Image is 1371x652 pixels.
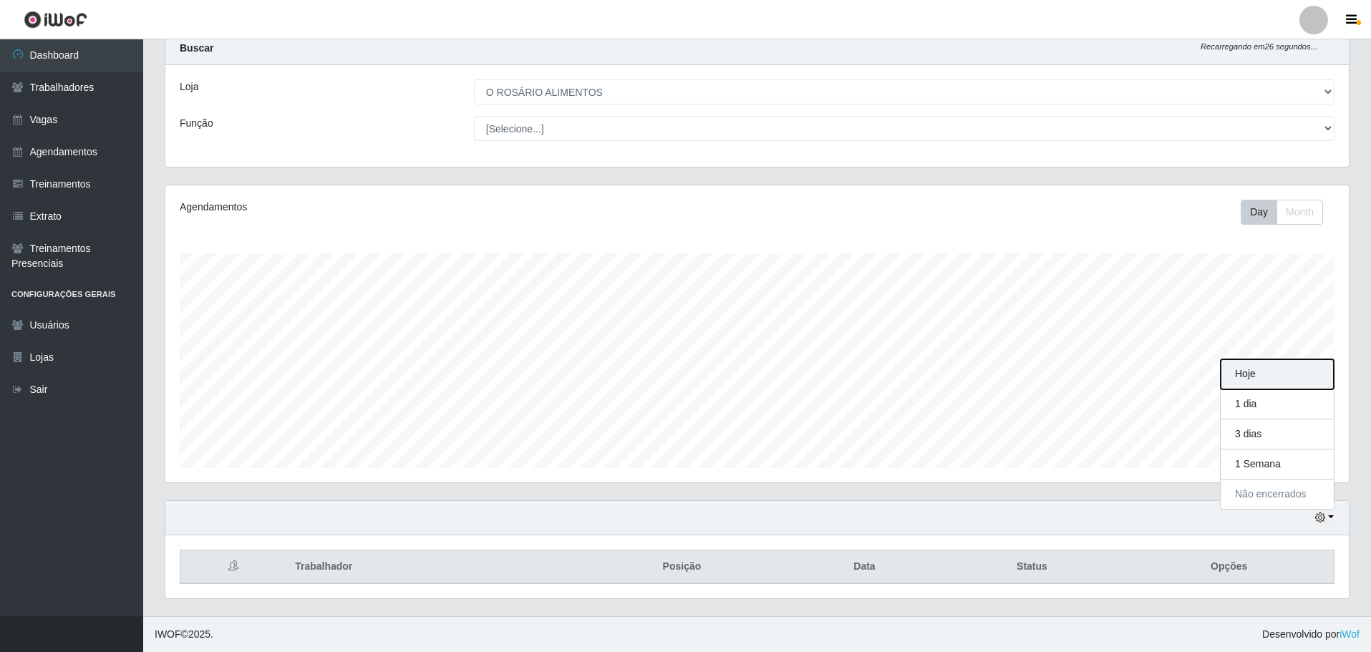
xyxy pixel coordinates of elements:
div: First group [1241,200,1323,225]
th: Trabalhador [286,550,574,584]
strong: Buscar [180,42,213,54]
img: CoreUI Logo [24,11,87,29]
div: Agendamentos [180,200,649,215]
span: Desenvolvido por [1262,627,1360,642]
span: IWOF [155,628,181,640]
button: Day [1241,200,1277,225]
a: iWof [1339,628,1360,640]
button: 1 Semana [1221,449,1334,480]
button: Month [1276,200,1323,225]
button: Hoje [1221,359,1334,389]
th: Status [939,550,1124,584]
button: 1 dia [1221,389,1334,419]
i: Recarregando em 26 segundos... [1201,42,1317,51]
button: Não encerrados [1221,480,1334,509]
th: Posição [574,550,789,584]
div: Toolbar with button groups [1241,200,1334,225]
th: Opções [1124,550,1334,584]
button: 3 dias [1221,419,1334,449]
label: Função [180,116,213,131]
th: Data [790,550,940,584]
span: © 2025 . [155,627,213,642]
label: Loja [180,79,198,94]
